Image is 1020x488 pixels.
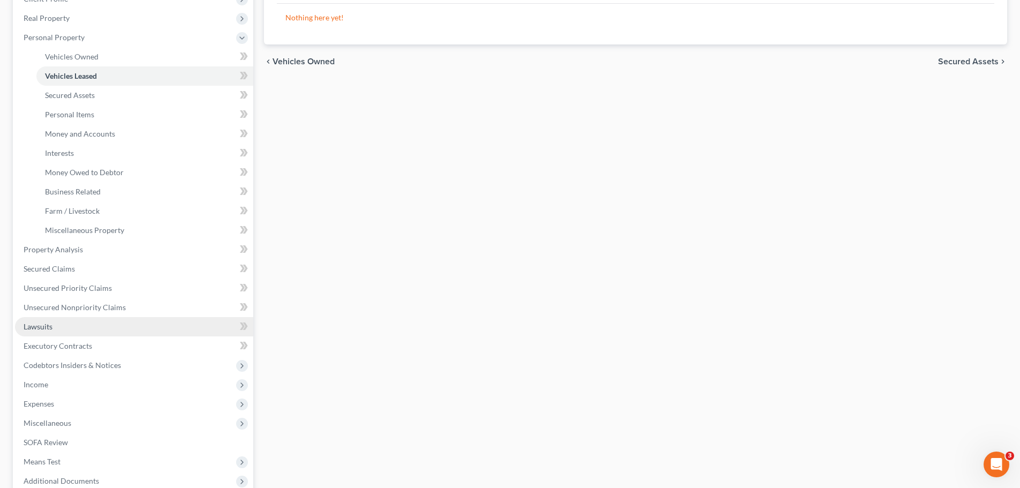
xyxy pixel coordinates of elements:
a: Miscellaneous Property [36,221,253,240]
span: Interests [45,148,74,157]
span: Real Property [24,13,70,22]
a: Unsecured Priority Claims [15,279,253,298]
span: Income [24,380,48,389]
a: Unsecured Nonpriority Claims [15,298,253,317]
span: Farm / Livestock [45,206,100,215]
button: Secured Assets chevron_right [938,57,1007,66]
span: Miscellaneous [24,418,71,427]
span: SOFA Review [24,438,68,447]
a: Farm / Livestock [36,201,253,221]
a: Secured Assets [36,86,253,105]
span: Money and Accounts [45,129,115,138]
a: Property Analysis [15,240,253,259]
span: 3 [1006,452,1014,460]
span: Executory Contracts [24,341,92,350]
span: Lawsuits [24,322,52,331]
span: Money Owed to Debtor [45,168,124,177]
a: Personal Items [36,105,253,124]
a: Lawsuits [15,317,253,336]
span: Personal Items [45,110,94,119]
span: Expenses [24,399,54,408]
i: chevron_left [264,57,273,66]
span: Unsecured Nonpriority Claims [24,303,126,312]
a: Vehicles Owned [36,47,253,66]
button: chevron_left Vehicles Owned [264,57,335,66]
span: Property Analysis [24,245,83,254]
span: Business Related [45,187,101,196]
span: Codebtors Insiders & Notices [24,361,121,370]
span: Personal Property [24,33,85,42]
span: Means Test [24,457,61,466]
a: Money Owed to Debtor [36,163,253,182]
span: Additional Documents [24,476,99,485]
a: Executory Contracts [15,336,253,356]
span: Secured Claims [24,264,75,273]
i: chevron_right [999,57,1007,66]
p: Nothing here yet! [285,12,986,23]
iframe: Intercom live chat [984,452,1009,477]
span: Secured Assets [938,57,999,66]
a: Vehicles Leased [36,66,253,86]
a: Money and Accounts [36,124,253,144]
span: Unsecured Priority Claims [24,283,112,292]
a: SOFA Review [15,433,253,452]
a: Business Related [36,182,253,201]
a: Interests [36,144,253,163]
span: Vehicles Owned [273,57,335,66]
span: Miscellaneous Property [45,226,124,235]
span: Vehicles Owned [45,52,99,61]
span: Vehicles Leased [45,71,97,80]
span: Secured Assets [45,91,95,100]
a: Secured Claims [15,259,253,279]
